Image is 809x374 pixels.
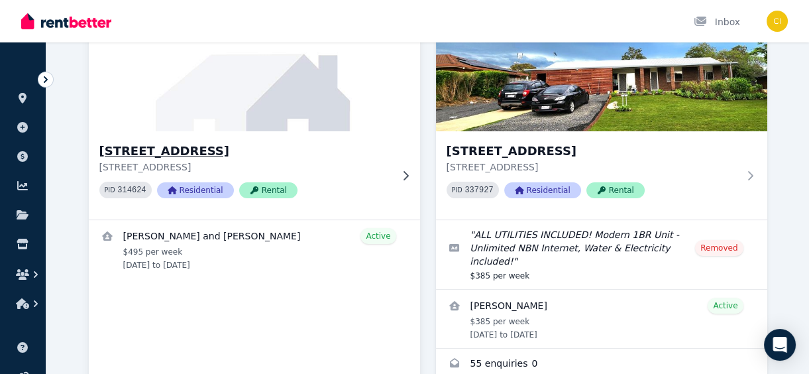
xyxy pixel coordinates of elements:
a: 55A Hunter Street, Gatton[STREET_ADDRESS][STREET_ADDRESS]PID 337927ResidentialRental [436,4,767,219]
small: PID [452,186,462,194]
a: View details for Jennifer Duck [436,290,767,348]
img: 55 Hunter Street, Gatton [80,1,428,135]
img: RentBetter [21,11,111,31]
a: 55 Hunter Street, Gatton[STREET_ADDRESS][STREET_ADDRESS]PID 314624ResidentialRental [89,4,420,219]
a: View details for Ravi and Urja Patel [89,220,420,279]
div: Open Intercom Messenger [764,329,796,361]
div: Inbox [694,15,740,29]
span: Residential [157,182,234,198]
img: 55A Hunter Street, Gatton [436,4,767,131]
img: Christopher Isaac [767,11,788,32]
p: [STREET_ADDRESS] [447,160,738,174]
span: Residential [504,182,581,198]
a: Edit listing: ALL UTILITIES INCLUDED! Modern 1BR Unit - Unlimited NBN Internet, Water & Electrici... [436,220,767,289]
small: PID [105,186,115,194]
span: Rental [586,182,645,198]
p: [STREET_ADDRESS] [99,160,391,174]
h3: [STREET_ADDRESS] [99,142,391,160]
h3: [STREET_ADDRESS] [447,142,738,160]
code: 314624 [117,186,146,195]
span: Rental [239,182,297,198]
code: 337927 [464,186,493,195]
